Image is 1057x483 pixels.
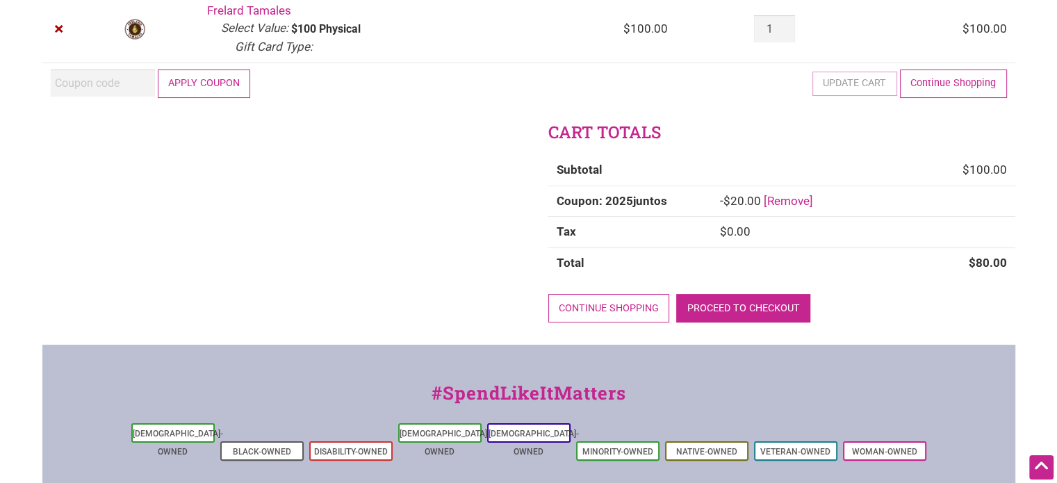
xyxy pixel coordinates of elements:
[962,22,969,35] span: $
[400,429,490,457] a: [DEMOGRAPHIC_DATA]-Owned
[133,429,223,457] a: [DEMOGRAPHIC_DATA]-Owned
[720,224,751,238] bdi: 0.00
[1029,455,1054,480] div: Scroll Back to Top
[676,447,737,457] a: Native-Owned
[233,447,291,457] a: Black-Owned
[158,69,251,98] button: Apply coupon
[764,194,813,208] a: Remove 2025juntos coupon
[548,186,712,217] th: Coupon: 2025juntos
[754,15,794,42] input: Product quantity
[548,247,712,279] th: Total
[623,22,630,35] span: $
[207,3,291,17] a: Frelard Tamales
[962,163,969,177] span: $
[720,224,727,238] span: $
[51,20,69,38] a: Remove Frelard Tamales from cart
[723,194,761,208] span: 20.00
[548,121,1015,145] h2: Cart totals
[962,163,1007,177] bdi: 100.00
[42,379,1015,420] div: #SpendLikeItMatters
[962,22,1007,35] bdi: 100.00
[760,447,830,457] a: Veteran-Owned
[319,24,361,35] p: Physical
[712,186,1015,217] td: -
[51,69,155,97] input: Coupon code
[582,447,653,457] a: Minority-Owned
[489,429,579,457] a: [DEMOGRAPHIC_DATA]-Owned
[623,22,668,35] bdi: 100.00
[900,69,1007,98] a: Continue Shopping
[124,18,146,40] img: Frelard Tamales logo
[548,216,712,247] th: Tax
[235,38,313,56] dt: Gift Card Type:
[969,256,1007,270] bdi: 80.00
[969,256,976,270] span: $
[314,447,388,457] a: Disability-Owned
[548,294,670,322] a: Continue shopping
[676,294,810,322] a: Proceed to checkout
[852,447,917,457] a: Woman-Owned
[723,194,730,208] span: $
[812,72,897,95] button: Update cart
[221,19,288,38] dt: Select Value:
[291,24,316,35] p: $100
[548,155,712,186] th: Subtotal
